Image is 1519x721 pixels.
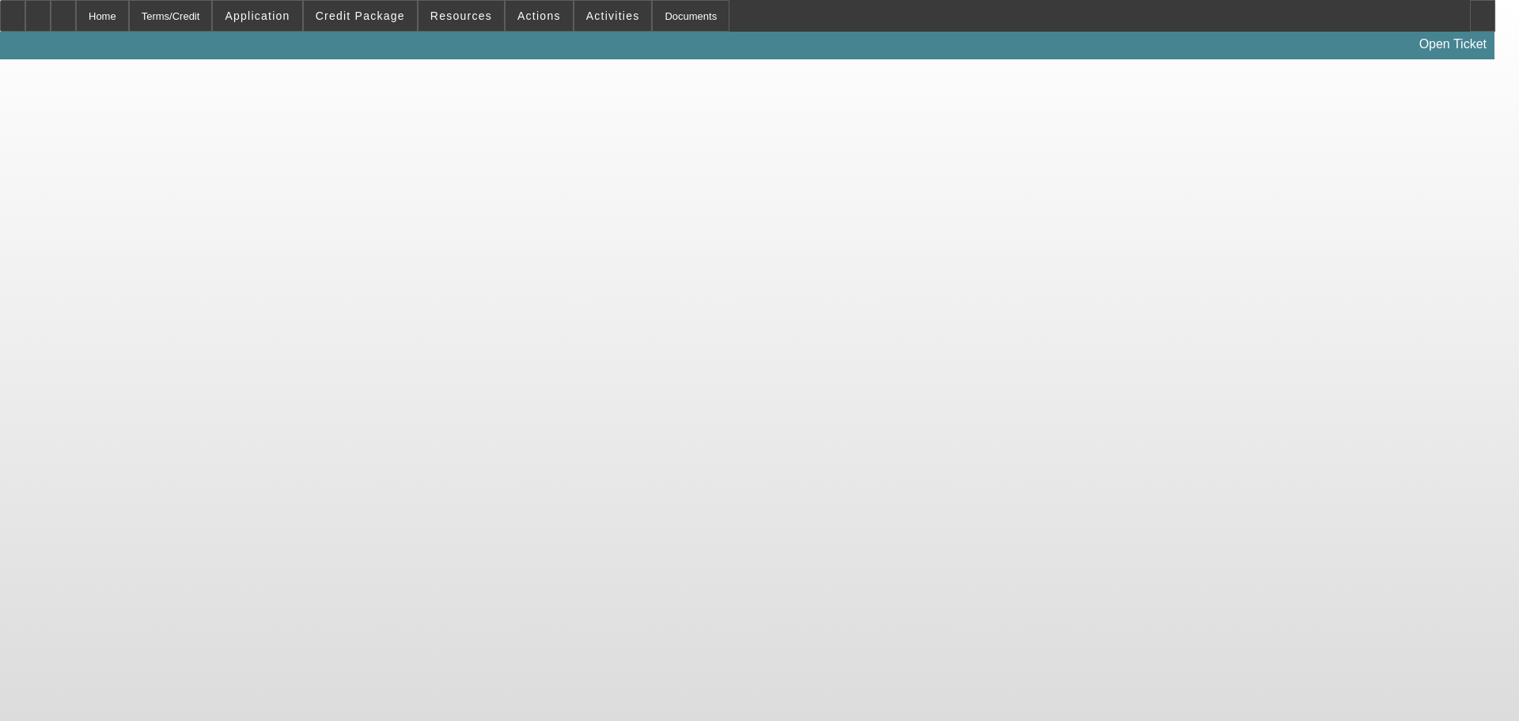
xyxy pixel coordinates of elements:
button: Application [213,1,301,31]
span: Resources [430,9,492,22]
button: Credit Package [304,1,417,31]
span: Activities [586,9,640,22]
button: Resources [419,1,504,31]
span: Application [225,9,290,22]
button: Activities [574,1,652,31]
span: Credit Package [316,9,405,22]
a: Open Ticket [1413,31,1493,58]
button: Actions [506,1,573,31]
span: Actions [517,9,561,22]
